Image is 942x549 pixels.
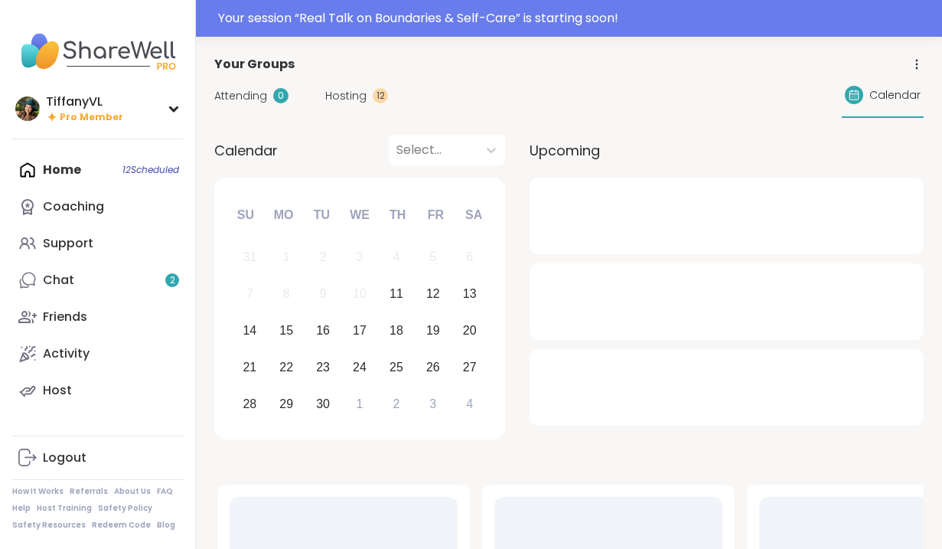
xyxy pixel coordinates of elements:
[373,88,388,103] div: 12
[214,55,295,74] span: Your Groups
[463,320,477,341] div: 20
[270,351,303,384] div: Choose Monday, September 22nd, 2025
[12,299,183,335] a: Friends
[307,387,340,420] div: Choose Tuesday, September 30th, 2025
[453,278,486,311] div: Choose Saturday, September 13th, 2025
[270,315,303,348] div: Choose Monday, September 15th, 2025
[453,387,486,420] div: Choose Saturday, October 4th, 2025
[246,283,253,304] div: 7
[43,272,74,289] div: Chat
[457,198,491,232] div: Sa
[353,357,367,377] div: 24
[380,387,413,420] div: Choose Thursday, October 2nd, 2025
[453,315,486,348] div: Choose Saturday, September 20th, 2025
[12,335,183,372] a: Activity
[380,241,413,274] div: Not available Thursday, September 4th, 2025
[70,486,108,497] a: Referrals
[37,503,92,514] a: Host Training
[12,440,183,476] a: Logout
[305,198,338,232] div: Tu
[243,394,256,414] div: 28
[43,309,87,325] div: Friends
[344,351,376,384] div: Choose Wednesday, September 24th, 2025
[344,278,376,311] div: Not available Wednesday, September 10th, 2025
[92,520,151,531] a: Redeem Code
[15,96,40,121] img: TiffanyVL
[233,278,266,311] div: Not available Sunday, September 7th, 2025
[12,372,183,409] a: Host
[12,520,86,531] a: Safety Resources
[320,247,327,267] div: 2
[12,225,183,262] a: Support
[12,503,31,514] a: Help
[231,239,487,422] div: month 2025-09
[270,241,303,274] div: Not available Monday, September 1st, 2025
[229,198,262,232] div: Su
[270,278,303,311] div: Not available Monday, September 8th, 2025
[98,503,152,514] a: Safety Policy
[316,394,330,414] div: 30
[12,25,183,78] img: ShareWell Nav Logo
[233,241,266,274] div: Not available Sunday, August 31st, 2025
[307,241,340,274] div: Not available Tuesday, September 2nd, 2025
[43,235,93,252] div: Support
[344,387,376,420] div: Choose Wednesday, October 1st, 2025
[214,88,267,104] span: Attending
[114,486,151,497] a: About Us
[426,320,440,341] div: 19
[266,198,300,232] div: Mo
[270,387,303,420] div: Choose Monday, September 29th, 2025
[344,315,376,348] div: Choose Wednesday, September 17th, 2025
[46,93,123,110] div: TiffanyVL
[214,140,278,161] span: Calendar
[390,283,403,304] div: 11
[380,278,413,311] div: Choose Thursday, September 11th, 2025
[43,382,72,399] div: Host
[463,357,477,377] div: 27
[344,241,376,274] div: Not available Wednesday, September 3rd, 2025
[393,247,399,267] div: 4
[416,278,449,311] div: Choose Friday, September 12th, 2025
[381,198,415,232] div: Th
[869,87,921,103] span: Calendar
[390,357,403,377] div: 25
[12,486,64,497] a: How It Works
[316,320,330,341] div: 16
[316,357,330,377] div: 23
[307,315,340,348] div: Choose Tuesday, September 16th, 2025
[157,486,173,497] a: FAQ
[393,394,399,414] div: 2
[466,247,473,267] div: 6
[157,520,175,531] a: Blog
[390,320,403,341] div: 18
[343,198,376,232] div: We
[218,9,933,28] div: Your session “ Real Talk on Boundaries & Self-Care ” is starting soon!
[463,283,477,304] div: 13
[380,351,413,384] div: Choose Thursday, September 25th, 2025
[43,198,104,215] div: Coaching
[416,387,449,420] div: Choose Friday, October 3rd, 2025
[43,449,86,466] div: Logout
[357,394,363,414] div: 1
[233,315,266,348] div: Choose Sunday, September 14th, 2025
[307,351,340,384] div: Choose Tuesday, September 23rd, 2025
[380,315,413,348] div: Choose Thursday, September 18th, 2025
[416,315,449,348] div: Choose Friday, September 19th, 2025
[416,241,449,274] div: Not available Friday, September 5th, 2025
[453,241,486,274] div: Not available Saturday, September 6th, 2025
[283,247,290,267] div: 1
[357,247,363,267] div: 3
[429,394,436,414] div: 3
[12,188,183,225] a: Coaching
[43,345,90,362] div: Activity
[243,357,256,377] div: 21
[279,394,293,414] div: 29
[307,278,340,311] div: Not available Tuesday, September 9th, 2025
[273,88,288,103] div: 0
[60,111,123,124] span: Pro Member
[279,357,293,377] div: 22
[353,283,367,304] div: 10
[325,88,367,104] span: Hosting
[279,320,293,341] div: 15
[243,320,256,341] div: 14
